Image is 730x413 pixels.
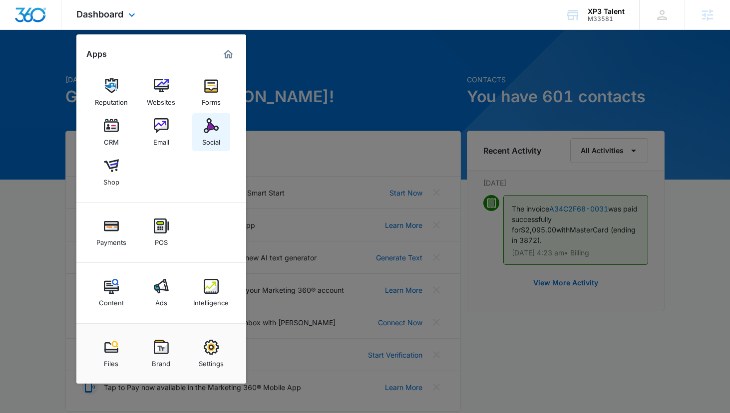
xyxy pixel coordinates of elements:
[193,294,229,307] div: Intelligence
[202,93,221,106] div: Forms
[92,274,130,312] a: Content
[153,133,169,146] div: Email
[104,355,118,368] div: Files
[142,335,180,373] a: Brand
[588,15,625,22] div: account id
[76,9,123,19] span: Dashboard
[92,153,130,191] a: Shop
[192,113,230,151] a: Social
[152,355,170,368] div: Brand
[155,233,168,246] div: POS
[142,113,180,151] a: Email
[220,46,236,62] a: Marketing 360® Dashboard
[103,173,119,186] div: Shop
[92,73,130,111] a: Reputation
[142,274,180,312] a: Ads
[147,93,175,106] div: Websites
[192,274,230,312] a: Intelligence
[199,355,224,368] div: Settings
[92,335,130,373] a: Files
[202,133,220,146] div: Social
[95,93,128,106] div: Reputation
[192,335,230,373] a: Settings
[155,294,167,307] div: Ads
[104,133,119,146] div: CRM
[92,213,130,251] a: Payments
[96,233,126,246] div: Payments
[142,73,180,111] a: Websites
[588,7,625,15] div: account name
[86,49,107,59] h2: Apps
[142,213,180,251] a: POS
[192,73,230,111] a: Forms
[99,294,124,307] div: Content
[92,113,130,151] a: CRM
